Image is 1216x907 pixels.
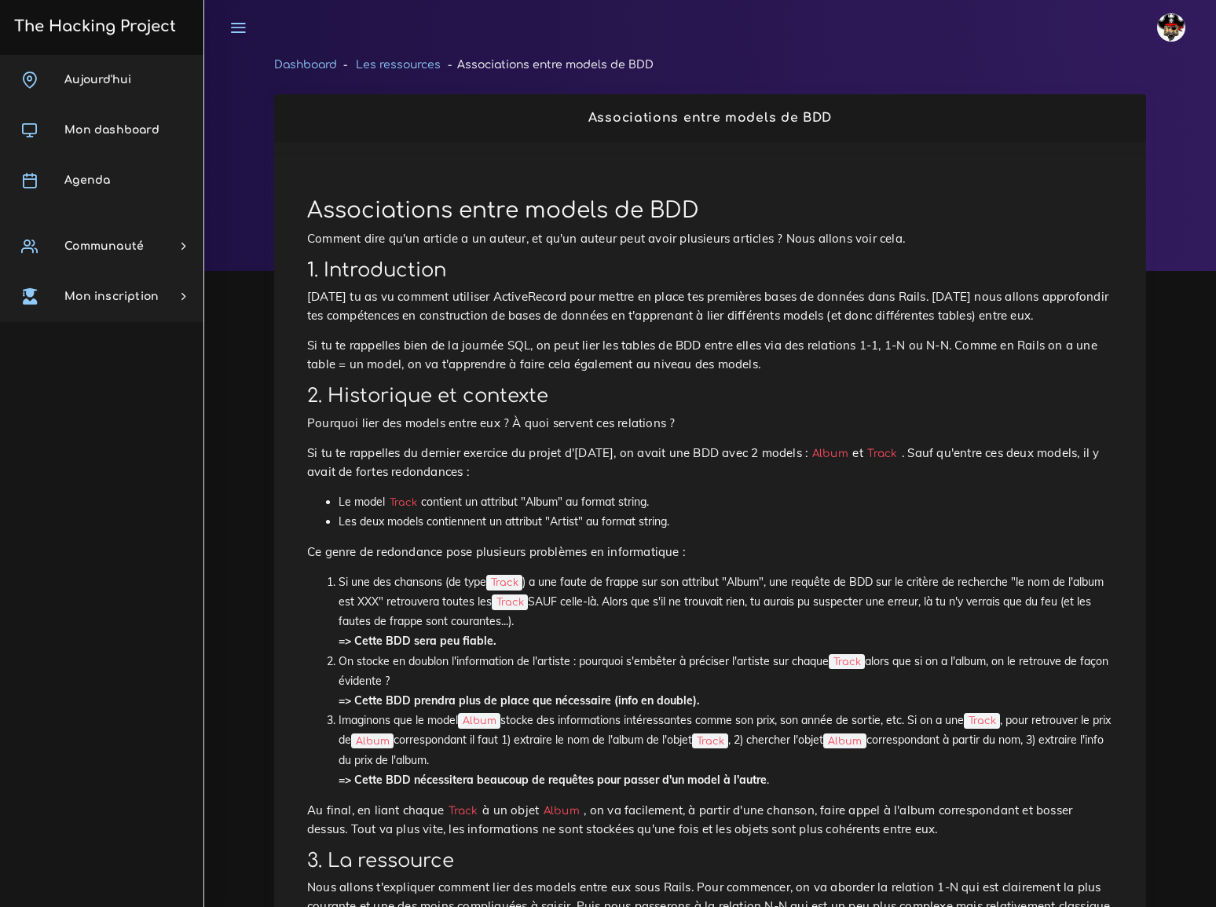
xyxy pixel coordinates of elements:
[307,229,1113,248] p: Comment dire qu'un article a un auteur, et qu'un auteur peut avoir plusieurs articles ? Nous allo...
[964,713,1000,729] code: Track
[823,733,866,749] code: Album
[339,634,496,648] strong: => Cette BDD sera peu fiable.
[274,59,337,71] a: Dashboard
[339,652,1113,711] li: On stocke en doublon l'information de l'artiste : pourquoi s'embêter à préciser l'artiste sur cha...
[692,733,728,749] code: Track
[307,198,1113,225] h1: Associations entre models de BDD
[339,572,1113,652] li: Si une des chansons (de type ) a une faute de frappe sur son attribut "Album", une requête de BDD...
[64,291,159,302] span: Mon inscription
[444,803,482,819] code: Track
[356,59,441,71] a: Les ressources
[492,594,528,610] code: Track
[1157,13,1185,42] img: avatar
[291,111,1130,126] h2: Associations entre models de BDD
[307,444,1113,481] p: Si tu te rappelles du dernier exercice du projet d'[DATE], on avait une BDD avec 2 models : et . ...
[539,803,584,819] code: Album
[307,414,1113,433] p: Pourquoi lier des models entre eux ? À quoi servent ces relations ?
[385,495,421,510] code: Track
[307,336,1113,374] p: Si tu te rappelles bien de la journée SQL, on peut lier les tables de BDD entre elles via des rel...
[64,240,144,252] span: Communauté
[339,711,1113,790] li: Imaginons que le model stocke des informations intéressantes comme son prix, son année de sortie,...
[64,174,110,186] span: Agenda
[441,55,653,75] li: Associations entre models de BDD
[64,74,131,86] span: Aujourd'hui
[307,259,1113,282] h2: 1. Introduction
[829,654,865,670] code: Track
[339,512,1113,532] li: Les deux models contiennent un attribut "Artist" au format string.
[64,124,159,136] span: Mon dashboard
[307,543,1113,561] p: Ce genre de redondance pose plusieurs problèmes en informatique :
[339,492,1113,512] li: Le model contient un attribut "Album" au format string.
[307,287,1113,325] p: [DATE] tu as vu comment utiliser ActiveRecord pour mettre en place tes premières bases de données...
[307,801,1113,839] p: Au final, en liant chaque à un objet , on va facilement, à partir d'une chanson, faire appel à l'...
[808,445,852,462] code: Album
[351,733,394,749] code: Album
[339,773,767,787] strong: => Cette BDD nécessitera beaucoup de requêtes pour passer d'un model à l'autre
[307,385,1113,408] h2: 2. Historique et contexte
[486,575,522,591] code: Track
[339,693,700,708] strong: => Cette BDD prendra plus de place que nécessaire (info en double).
[9,18,176,35] h3: The Hacking Project
[863,445,902,462] code: Track
[458,713,500,729] code: Album
[307,850,1113,872] h2: 3. La ressource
